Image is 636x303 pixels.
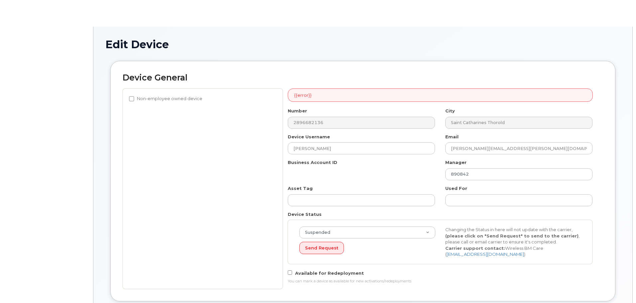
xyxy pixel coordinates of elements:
label: Device Username [288,134,330,140]
label: Device Status [288,211,322,218]
strong: (please click on "Send Request" to send to the carrier) [445,233,579,238]
span: Available for Redeployment [295,270,364,276]
label: Non-employee owned device [129,95,202,103]
a: [EMAIL_ADDRESS][DOMAIN_NAME] [447,251,524,257]
input: Available for Redeployment [288,270,292,275]
div: Changing the Status in here will not update with the carrier, , please call or email carrier to e... [440,227,586,257]
label: Manager [445,159,467,166]
label: Email [445,134,459,140]
strong: Carrier support contact: [445,245,505,251]
div: {{error}} [288,88,593,102]
label: Business Account ID [288,159,337,166]
div: You can mark a device as available for new activations/redeployments [288,279,592,284]
label: Asset Tag [288,185,313,192]
input: Non-employee owned device [129,96,134,101]
label: Number [288,108,307,114]
h2: Device General [123,73,603,82]
label: City [445,108,455,114]
h1: Edit Device [105,39,620,50]
input: Select manager [445,168,592,180]
label: Used For [445,185,467,192]
button: Send Request [299,242,344,254]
